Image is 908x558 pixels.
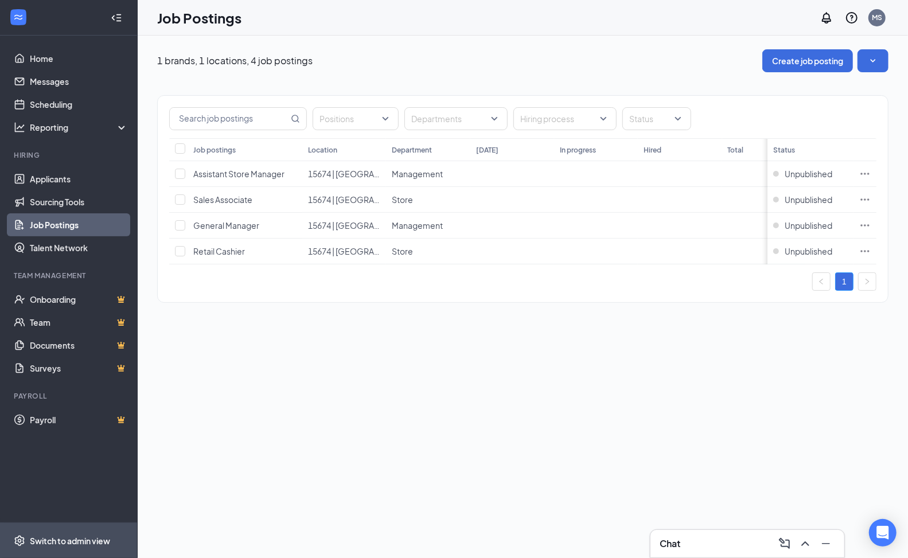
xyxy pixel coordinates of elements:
span: Management [392,220,443,231]
span: Unpublished [785,220,832,231]
h3: Chat [660,537,680,550]
div: Switch to admin view [30,535,110,547]
td: 15674 | Manchester, Ma [302,213,386,239]
svg: Collapse [111,12,122,24]
span: Retail Cashier [193,246,245,256]
svg: ComposeMessage [778,537,792,551]
span: Store [392,246,413,256]
a: TeamCrown [30,311,128,334]
button: left [812,272,831,291]
li: 1 [835,272,854,291]
a: Talent Network [30,236,128,259]
span: Unpublished [785,168,832,180]
svg: Notifications [820,11,833,25]
span: Management [392,169,443,179]
td: Store [386,187,470,213]
div: Payroll [14,391,126,401]
th: [DATE] [470,138,554,161]
span: 15674 | [GEOGRAPHIC_DATA], Ma [308,194,434,205]
svg: Analysis [14,122,25,133]
div: Job postings [193,145,236,155]
svg: Ellipses [859,194,871,205]
button: Minimize [817,534,835,553]
span: Unpublished [785,194,832,205]
th: Hired [638,138,722,161]
a: Job Postings [30,213,128,236]
svg: Ellipses [859,220,871,231]
th: In progress [554,138,638,161]
button: ComposeMessage [775,534,794,553]
svg: Minimize [819,537,833,551]
span: Sales Associate [193,194,252,205]
span: 15674 | [GEOGRAPHIC_DATA], Ma [308,246,434,256]
td: Management [386,161,470,187]
a: 1 [836,273,853,290]
h1: Job Postings [157,8,241,28]
div: Department [392,145,432,155]
a: Sourcing Tools [30,190,128,213]
svg: Ellipses [859,245,871,257]
p: 1 brands, 1 locations, 4 job postings [157,54,313,67]
svg: WorkstreamLogo [13,11,24,23]
a: Messages [30,70,128,93]
span: left [818,278,825,285]
td: Store [386,239,470,264]
a: Applicants [30,167,128,190]
svg: SmallChevronDown [867,55,879,67]
span: Assistant Store Manager [193,169,285,179]
button: right [858,272,876,291]
div: MS [872,13,882,22]
a: Home [30,47,128,70]
div: Location [308,145,337,155]
span: right [864,278,871,285]
div: Reporting [30,122,128,133]
span: Unpublished [785,245,832,257]
button: ChevronUp [796,534,815,553]
input: Search job postings [170,108,289,130]
a: DocumentsCrown [30,334,128,357]
svg: Settings [14,535,25,547]
span: 15674 | [GEOGRAPHIC_DATA], Ma [308,220,434,231]
li: Next Page [858,272,876,291]
svg: MagnifyingGlass [291,114,300,123]
button: Create job posting [762,49,853,72]
a: PayrollCrown [30,408,128,431]
svg: QuestionInfo [845,11,859,25]
th: Status [767,138,854,161]
div: Team Management [14,271,126,280]
span: 15674 | [GEOGRAPHIC_DATA], Ma [308,169,434,179]
td: 15674 | Manchester, Ma [302,161,386,187]
td: 15674 | Manchester, Ma [302,187,386,213]
a: Scheduling [30,93,128,116]
button: SmallChevronDown [858,49,888,72]
span: Store [392,194,413,205]
svg: ChevronUp [798,537,812,551]
td: 15674 | Manchester, Ma [302,239,386,264]
a: OnboardingCrown [30,288,128,311]
th: Total [722,138,806,161]
div: Open Intercom Messenger [869,519,897,547]
td: Management [386,213,470,239]
svg: Ellipses [859,168,871,180]
li: Previous Page [812,272,831,291]
div: Hiring [14,150,126,160]
a: SurveysCrown [30,357,128,380]
span: General Manager [193,220,259,231]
